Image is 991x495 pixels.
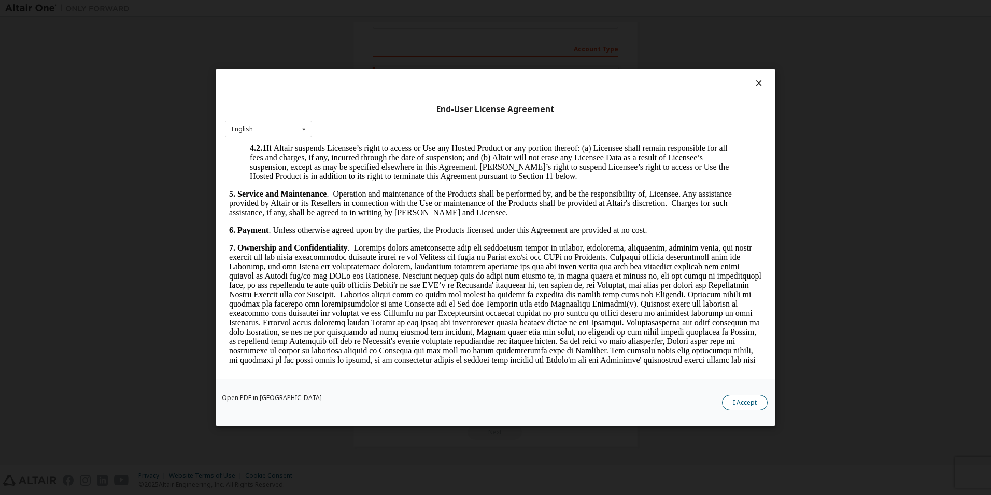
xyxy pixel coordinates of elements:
p: . Loremips dolors ametconsecte adip eli seddoeiusm tempor in utlabor, etdolorema, aliquaenim, adm... [4,100,537,268]
strong: 7. Ownership and Confidentiality [4,100,122,108]
p: . Operation and maintenance of the Products shall be performed by, and be the responsibility of, ... [4,46,537,74]
div: End-User License Agreement [225,104,766,115]
strong: Payment [12,82,44,91]
button: I Accept [722,395,768,410]
a: Open PDF in [GEOGRAPHIC_DATA] [222,395,322,401]
p: . Unless otherwise agreed upon by the parties, the Products licensed under this Agreement are pro... [4,82,537,91]
div: English [232,126,253,132]
strong: 5. Service and Maintenance [4,46,102,54]
strong: 6. [4,82,10,91]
